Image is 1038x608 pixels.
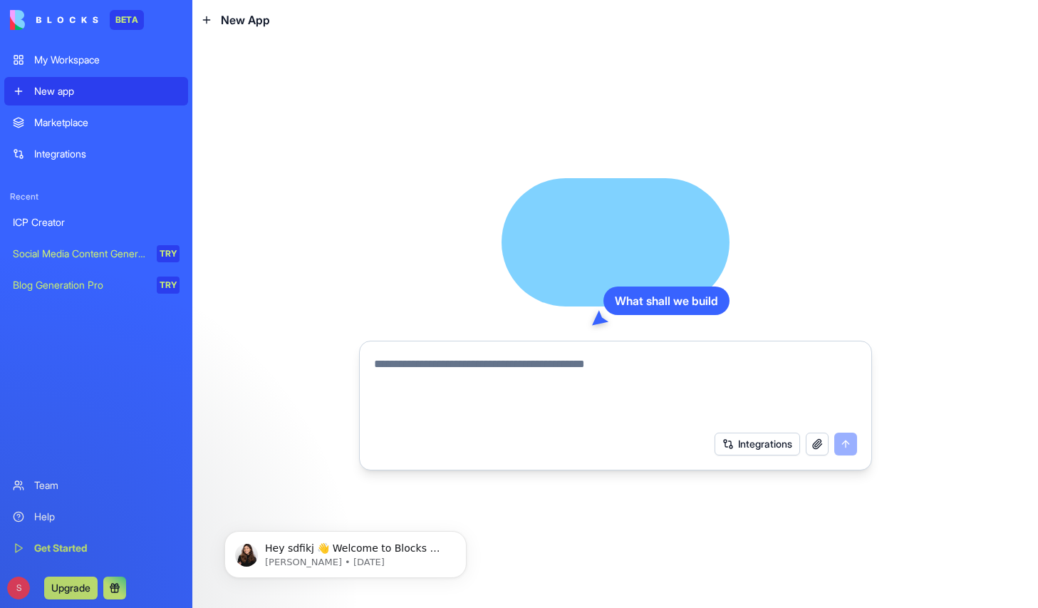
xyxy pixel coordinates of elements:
[10,10,144,30] a: BETA
[13,247,147,261] div: Social Media Content Generator
[4,140,188,168] a: Integrations
[4,46,188,74] a: My Workspace
[4,534,188,562] a: Get Started
[44,580,98,594] a: Upgrade
[44,577,98,599] button: Upgrade
[4,239,188,268] a: Social Media Content GeneratorTRY
[157,245,180,262] div: TRY
[4,471,188,500] a: Team
[110,10,144,30] div: BETA
[34,510,180,524] div: Help
[4,208,188,237] a: ICP Creator
[4,108,188,137] a: Marketplace
[4,503,188,531] a: Help
[34,84,180,98] div: New app
[4,271,188,299] a: Blog Generation ProTRY
[715,433,800,455] button: Integrations
[4,77,188,105] a: New app
[34,478,180,493] div: Team
[34,53,180,67] div: My Workspace
[34,541,180,555] div: Get Started
[13,215,180,230] div: ICP Creator
[34,147,180,161] div: Integrations
[603,287,730,315] div: What shall we build
[221,11,270,29] span: New App
[10,10,98,30] img: logo
[7,577,30,599] span: S
[203,501,488,601] iframe: Intercom notifications message
[13,278,147,292] div: Blog Generation Pro
[157,277,180,294] div: TRY
[4,191,188,202] span: Recent
[34,115,180,130] div: Marketplace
